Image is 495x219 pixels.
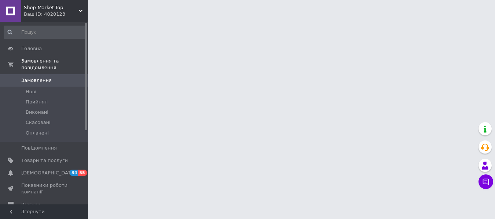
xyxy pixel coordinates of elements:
span: Оплачені [26,130,49,136]
span: [DEMOGRAPHIC_DATA] [21,170,76,176]
span: Повідомлення [21,145,57,151]
span: Прийняті [26,99,48,105]
span: Відгуки [21,201,40,208]
span: Замовлення та повідомлення [21,58,88,71]
div: Ваш ID: 4020123 [24,11,88,18]
span: Головна [21,45,42,52]
span: Товари та послуги [21,157,68,164]
span: Нові [26,88,36,95]
span: Виконані [26,109,48,116]
span: Скасовані [26,119,51,126]
span: 34 [70,170,78,176]
span: Shop-Market-Top [24,4,79,11]
span: 55 [78,170,87,176]
span: Замовлення [21,77,52,84]
span: Показники роботи компанії [21,182,68,195]
input: Пошук [4,26,87,39]
button: Чат з покупцем [478,174,493,189]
